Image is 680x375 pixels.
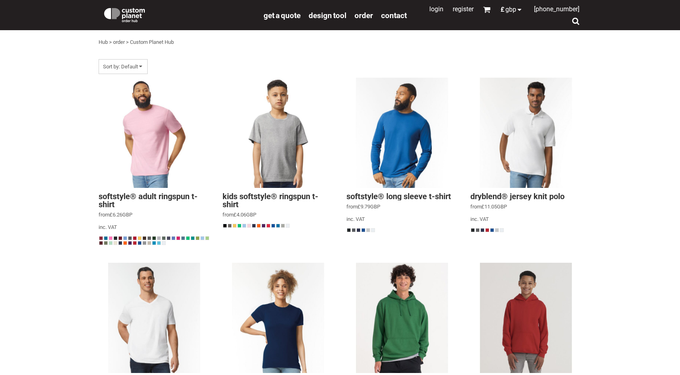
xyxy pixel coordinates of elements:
[233,212,256,218] span: £4.06
[381,11,407,20] span: Contact
[113,39,125,45] a: order
[470,216,489,222] span: inc. VAT
[354,11,373,20] span: order
[122,212,132,218] span: GBP
[109,38,112,47] div: >
[534,5,579,13] span: [PHONE_NUMBER]
[126,38,129,47] div: >
[223,211,334,219] div: from
[357,204,380,210] span: £9.79
[354,10,373,20] a: order
[99,39,108,45] a: Hub
[453,5,474,13] a: Register
[346,192,451,201] a: Softstyle® Long Sleeve T-shirt
[99,192,198,209] a: Softstyle® Adult Ringspun T-shirt
[370,204,380,210] span: GBP
[99,211,210,219] div: from
[264,10,301,20] a: get a quote
[103,6,146,22] img: Custom Planet
[264,11,301,20] span: get a quote
[501,6,505,13] span: £
[497,204,507,210] span: GBP
[99,224,117,230] span: inc. VAT
[381,10,407,20] a: Contact
[99,2,260,26] a: Custom Planet
[429,5,443,13] a: Login
[505,6,516,13] span: GBP
[99,59,148,74] span: Sort by: Default
[470,192,565,201] a: DryBlend® Jersey knit polo
[223,192,318,209] a: Kids SoftStyle® Ringspun T-Shirt
[130,38,174,47] div: Custom Planet Hub
[246,212,256,218] span: GBP
[309,11,346,20] span: design tool
[481,204,507,210] span: £11.05
[109,212,132,218] span: £6.26
[346,203,457,211] div: from
[346,216,365,222] span: inc. VAT
[309,10,346,20] a: design tool
[470,203,581,211] div: from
